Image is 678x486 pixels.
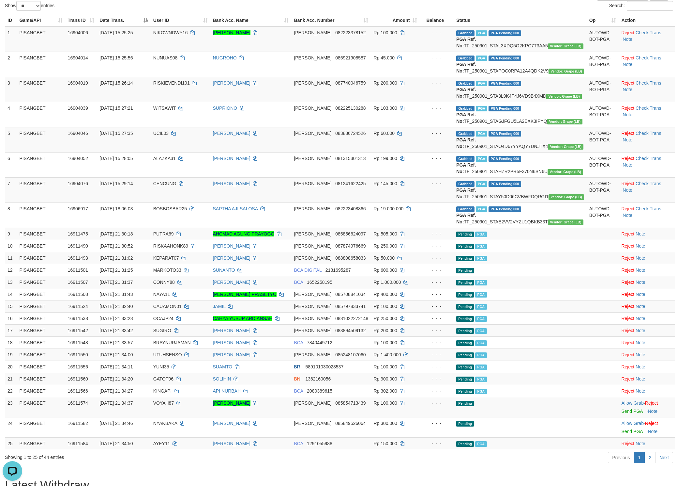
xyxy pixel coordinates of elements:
a: Reject [621,131,634,136]
span: Vendor URL: https://dashboard.q2checkout.com/secure [548,219,583,225]
a: Check Trans [636,105,661,111]
span: 16904006 [68,30,88,35]
span: [PERSON_NAME] [294,30,331,35]
span: [DATE] 15:28:05 [99,156,133,161]
label: Search: [609,1,673,11]
td: PISANGBET [17,202,65,228]
div: - - - [422,180,451,187]
span: [PERSON_NAME] [294,131,331,136]
a: Check Trans [636,181,661,186]
a: [PERSON_NAME] [213,441,250,446]
a: Reject [645,400,658,406]
span: Rp 250.000 [373,243,397,249]
span: 16904052 [68,156,88,161]
b: PGA Ref. No: [456,37,476,48]
td: · · [619,127,675,152]
a: [PERSON_NAME] [213,400,250,406]
td: PISANGBET [17,240,65,252]
th: Date Trans.: activate to sort column descending [97,14,150,26]
span: [DATE] 18:06:03 [99,206,133,211]
td: 8 [5,202,17,228]
a: Note [636,352,645,357]
span: [PERSON_NAME] [294,55,331,60]
span: Copy 081315301313 to clipboard [335,156,366,161]
a: Reject [621,231,634,236]
a: Reject [621,304,634,309]
a: Reject [621,328,634,333]
span: Copy 087874976669 to clipboard [335,243,366,249]
span: ALAZKA31 [153,156,176,161]
a: Reject [645,421,658,426]
span: [PERSON_NAME] [294,156,331,161]
a: Note [636,255,645,261]
td: 5 [5,127,17,152]
span: Grabbed [456,206,475,212]
a: Note [636,243,645,249]
td: 12 [5,264,17,276]
span: 16904076 [68,181,88,186]
button: Open LiveChat chat widget [3,3,22,22]
span: [PERSON_NAME] [294,181,331,186]
div: - - - [422,267,451,273]
span: NUNUAS08 [153,55,178,60]
a: Note [623,162,632,168]
td: · · [619,177,675,202]
a: Reject [621,156,634,161]
span: PUTRA69 [153,231,174,236]
a: JAMIL [213,304,226,309]
span: Rp 100.000 [373,30,397,35]
div: - - - [422,243,451,249]
a: Reject [621,267,634,273]
td: · · [619,77,675,102]
span: Marked by avkedw [476,131,487,137]
b: PGA Ref. No: [456,137,476,149]
td: 11 [5,252,17,264]
td: 1 [5,26,17,52]
td: TF_250901_STAY50D06CVBWFDQRGI1 [454,177,587,202]
a: Reject [621,340,634,345]
td: PISANGBET [17,228,65,240]
a: Note [636,280,645,285]
a: Note [636,316,645,321]
span: KEPARAT07 [153,255,179,261]
a: Note [623,112,632,117]
div: - - - [422,155,451,162]
a: [PERSON_NAME] [213,243,250,249]
td: · · [619,102,675,127]
a: Check Trans [636,156,661,161]
th: Bank Acc. Name: activate to sort column ascending [210,14,292,26]
a: [PERSON_NAME] [213,352,250,357]
span: Copy 085921908587 to clipboard [335,55,366,60]
a: Reject [621,441,634,446]
b: PGA Ref. No: [456,162,476,174]
td: AUTOWD-BOT-PGA [587,152,619,177]
span: Marked by avkvina [476,206,487,212]
span: PGA Pending [489,30,521,36]
span: RISKAAHONK89 [153,243,188,249]
span: Vendor URL: https://dashboard.q2checkout.com/secure [548,43,583,49]
a: Reject [621,30,634,35]
span: Vendor URL: https://dashboard.q2checkout.com/secure [548,169,583,175]
span: 16911490 [68,243,88,249]
a: Reject [621,316,634,321]
b: PGA Ref. No: [456,187,476,199]
span: Pending [456,232,474,237]
td: 13 [5,276,17,288]
span: Grabbed [456,106,475,111]
a: [PERSON_NAME] [213,131,250,136]
a: Send PGA [621,409,642,414]
span: Pending [456,268,474,273]
div: - - - [422,105,451,111]
td: TF_250901_STAGJFGU5LA2EXK3IPYQ [454,102,587,127]
span: PGA Pending [489,131,521,137]
span: PGA Pending [489,206,521,212]
th: Game/API: activate to sort column ascending [17,14,65,26]
a: Check Trans [636,131,661,136]
a: Note [636,340,645,345]
td: PISANGBET [17,152,65,177]
span: 16911493 [68,255,88,261]
span: PGA Pending [489,81,521,86]
td: 6 [5,152,17,177]
a: Reject [621,364,634,369]
td: PISANGBET [17,177,65,202]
